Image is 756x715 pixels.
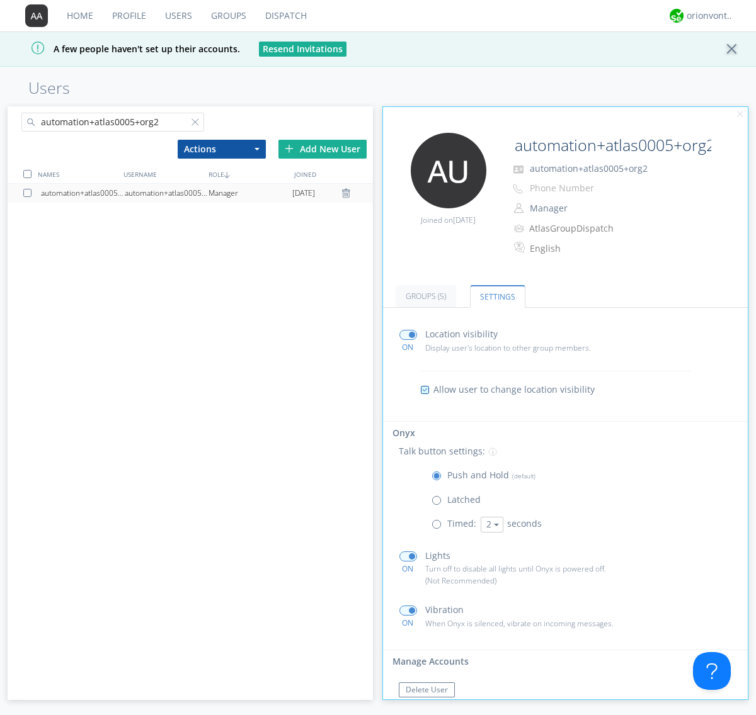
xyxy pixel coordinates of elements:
[396,285,456,307] a: Groups (5)
[529,222,634,235] div: AtlasGroupDispatch
[21,113,204,132] input: Search users
[453,215,476,225] span: [DATE]
[425,575,634,587] p: (Not Recommended)
[41,184,125,203] div: automation+atlas0005+org2
[394,342,422,352] div: ON
[425,617,634,629] p: When Onyx is silenced, vibrate on incoming messages.
[510,133,713,158] input: Name
[399,444,485,458] p: Talk button settings:
[447,468,535,482] p: Push and Hold
[421,215,476,225] span: Joined on
[399,682,455,697] button: Delete User
[425,549,450,563] p: Lights
[513,184,523,194] img: phone-outline.svg
[481,517,503,532] button: 2
[530,242,635,255] div: English
[8,184,373,203] a: automation+atlas0005+org2automation+atlas0005+org2Manager[DATE]
[509,471,535,480] span: (default)
[125,184,209,203] div: automation+atlas0005+org2
[425,342,634,354] p: Display user's location to other group members.
[425,603,464,617] p: Vibration
[25,4,48,27] img: 373638.png
[425,563,634,575] p: Turn off to disable all lights until Onyx is powered off.
[736,110,745,119] img: cancel.svg
[447,493,481,507] p: Latched
[291,165,376,183] div: JOINED
[670,9,684,23] img: 29d36aed6fa347d5a1537e7736e6aa13
[205,165,290,183] div: ROLE
[525,200,651,217] button: Manager
[687,9,734,22] div: orionvontas+atlas+automation+org2
[693,652,731,690] iframe: Toggle Customer Support
[425,327,498,341] p: Location visibility
[178,140,266,159] button: Actions
[120,165,205,183] div: USERNAME
[35,165,120,183] div: NAMES
[514,203,524,213] img: person-outline.svg
[9,43,240,55] span: A few people haven't set up their accounts.
[209,184,292,203] div: Manager
[530,162,648,174] span: automation+atlas0005+org2
[514,220,526,237] img: icon-alert-users-thin-outline.svg
[433,383,595,396] span: Allow user to change location visibility
[411,133,486,208] img: 373638.png
[507,517,542,529] span: seconds
[514,240,527,255] img: In groups with Translation enabled, this user's messages will be automatically translated to and ...
[470,285,525,308] a: Settings
[394,563,422,574] div: ON
[285,144,294,153] img: plus.svg
[278,140,367,159] div: Add New User
[447,517,476,531] p: Timed:
[292,184,315,203] span: [DATE]
[259,42,346,57] button: Resend Invitations
[394,617,422,628] div: ON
